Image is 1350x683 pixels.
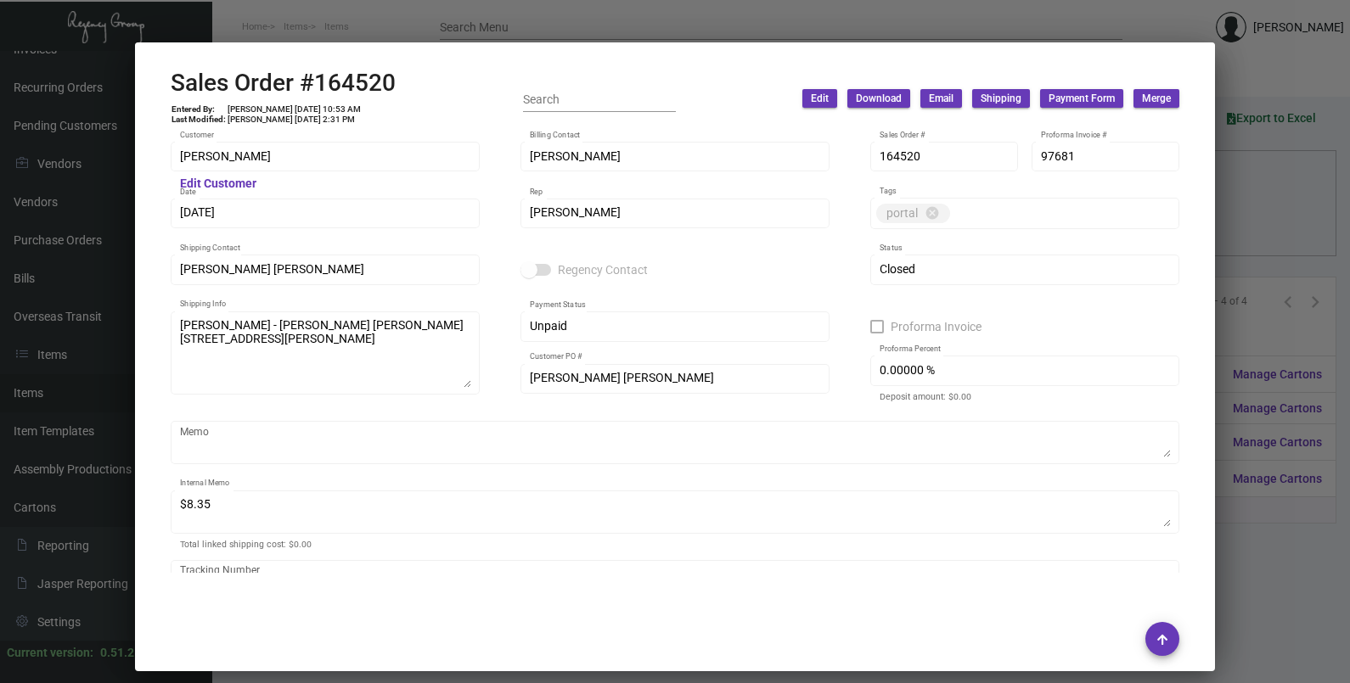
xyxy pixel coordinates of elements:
span: Email [929,92,953,106]
span: Closed [880,262,915,276]
span: Download [856,92,902,106]
button: Payment Form [1040,89,1123,108]
button: Email [920,89,962,108]
span: Regency Contact [558,260,648,280]
span: Proforma Invoice [891,316,982,337]
span: Payment Form [1049,92,1115,106]
td: [PERSON_NAME] [DATE] 10:53 AM [227,104,362,115]
span: Shipping [981,92,1021,106]
mat-hint: Edit Customer [180,177,256,191]
mat-hint: Deposit amount: $0.00 [880,392,971,402]
mat-chip: portal [876,204,950,223]
span: Unpaid [530,319,567,333]
button: Edit [802,89,837,108]
h2: Sales Order #164520 [171,69,396,98]
button: Merge [1133,89,1179,108]
div: 0.51.2 [100,644,134,662]
td: Last Modified: [171,115,227,125]
td: Entered By: [171,104,227,115]
span: Merge [1142,92,1171,106]
div: Current version: [7,644,93,662]
mat-icon: cancel [925,205,940,221]
td: [PERSON_NAME] [DATE] 2:31 PM [227,115,362,125]
button: Shipping [972,89,1030,108]
span: Edit [811,92,829,106]
button: Download [847,89,910,108]
mat-hint: Total linked shipping cost: $0.00 [180,540,312,550]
